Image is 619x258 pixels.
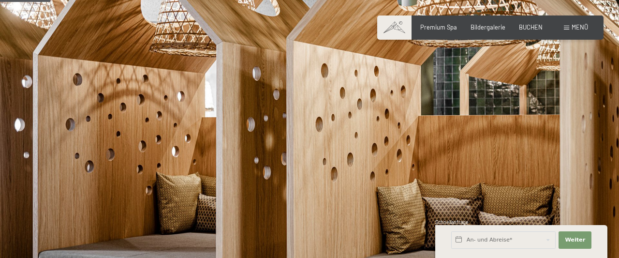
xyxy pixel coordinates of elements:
a: Bildergalerie [471,23,505,31]
button: Weiter [559,231,591,249]
span: Schnellanfrage [435,219,469,225]
a: Premium Spa [420,23,457,31]
span: Weiter [565,236,585,244]
a: BUCHEN [519,23,543,31]
span: Menü [572,23,588,31]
